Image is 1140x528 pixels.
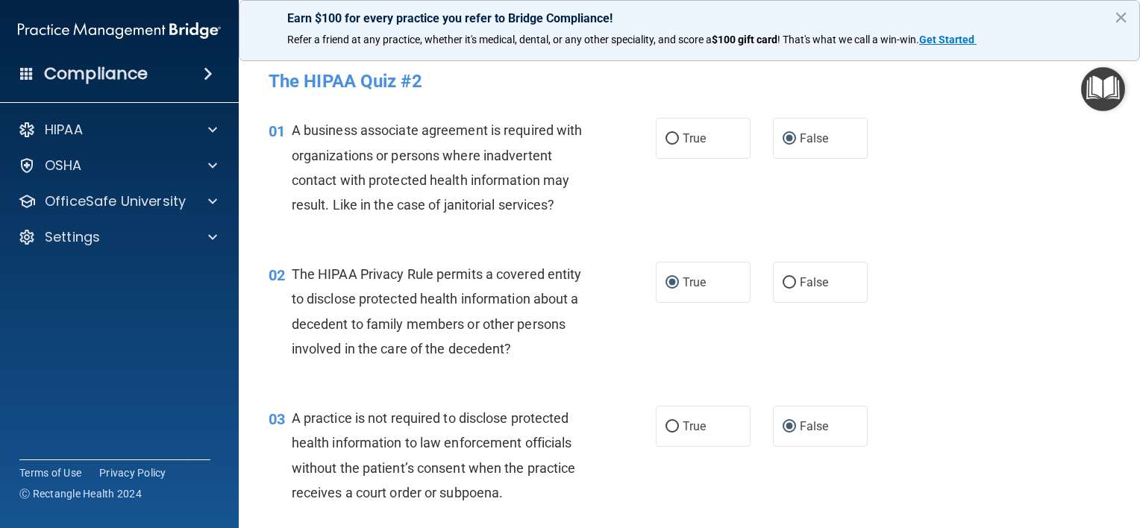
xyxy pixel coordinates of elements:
[45,228,100,246] p: Settings
[800,419,829,433] span: False
[783,277,796,289] input: False
[18,16,221,45] img: PMB logo
[1114,5,1128,29] button: Close
[269,266,285,284] span: 02
[44,63,148,84] h4: Compliance
[1081,67,1125,111] button: Open Resource Center
[800,131,829,145] span: False
[287,34,712,45] span: Refer a friend at any practice, whether it's medical, dental, or any other speciality, and score a
[292,410,576,500] span: A practice is not required to disclose protected health information to law enforcement officials ...
[19,486,142,501] span: Ⓒ Rectangle Health 2024
[683,419,706,433] span: True
[45,157,82,175] p: OSHA
[777,34,919,45] span: ! That's what we call a win-win.
[665,133,679,145] input: True
[712,34,777,45] strong: $100 gift card
[45,192,186,210] p: OfficeSafe University
[783,133,796,145] input: False
[269,122,285,140] span: 01
[18,192,217,210] a: OfficeSafe University
[18,121,217,139] a: HIPAA
[269,410,285,428] span: 03
[783,421,796,433] input: False
[269,72,1110,91] h4: The HIPAA Quiz #2
[287,11,1092,25] p: Earn $100 for every practice you refer to Bridge Compliance!
[99,465,166,480] a: Privacy Policy
[683,131,706,145] span: True
[292,266,582,356] span: The HIPAA Privacy Rule permits a covered entity to disclose protected health information about a ...
[665,421,679,433] input: True
[18,228,217,246] a: Settings
[919,34,974,45] strong: Get Started
[665,277,679,289] input: True
[919,34,977,45] a: Get Started
[18,157,217,175] a: OSHA
[45,121,83,139] p: HIPAA
[683,275,706,289] span: True
[800,275,829,289] span: False
[292,122,583,213] span: A business associate agreement is required with organizations or persons where inadvertent contac...
[19,465,81,480] a: Terms of Use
